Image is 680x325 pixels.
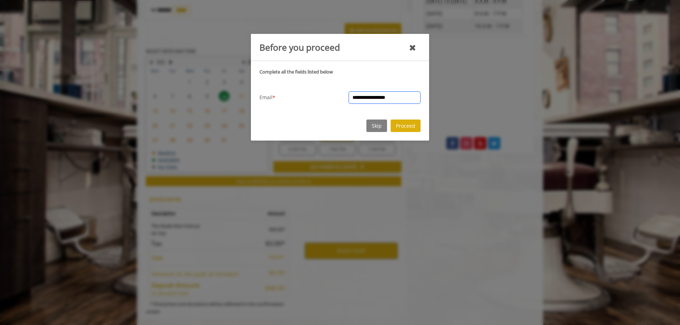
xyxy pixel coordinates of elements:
[259,93,273,101] span: Email
[391,120,421,132] button: Proceed
[366,120,387,132] button: Skip
[259,40,340,54] div: Before you proceed
[409,40,416,55] div: close mandatory details dialog
[259,68,333,75] b: Complete all the fields listed below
